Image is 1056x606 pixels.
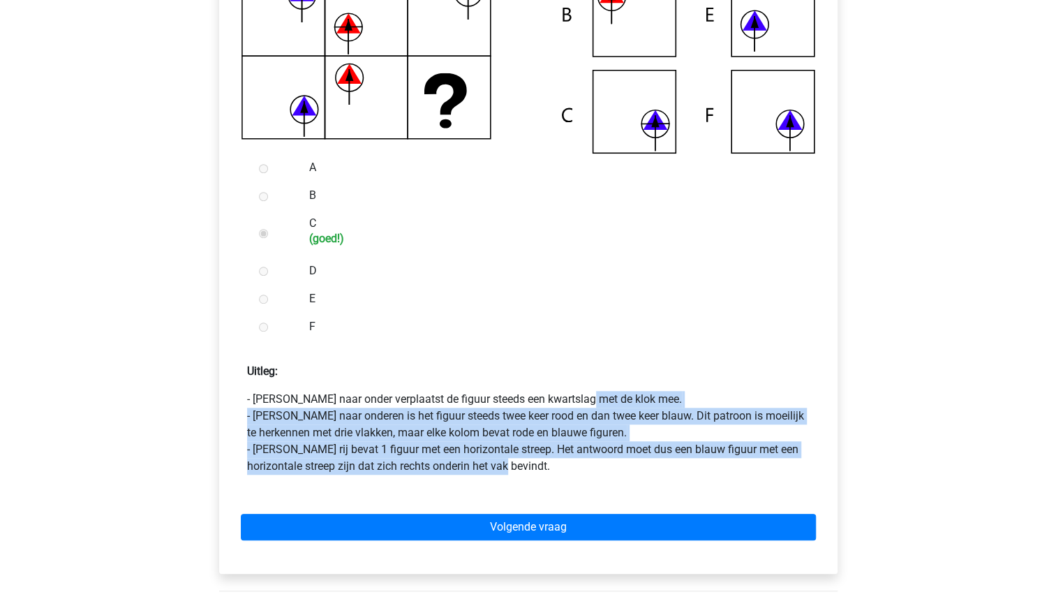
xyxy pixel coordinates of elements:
[309,263,792,279] label: D
[247,364,278,378] strong: Uitleg:
[309,215,792,245] label: C
[309,290,792,307] label: E
[309,232,792,245] h6: (goed!)
[309,318,792,335] label: F
[309,159,792,176] label: A
[309,187,792,204] label: B
[247,391,810,475] p: - [PERSON_NAME] naar onder verplaatst de figuur steeds een kwartslag met de klok mee. - [PERSON_N...
[241,514,816,540] a: Volgende vraag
